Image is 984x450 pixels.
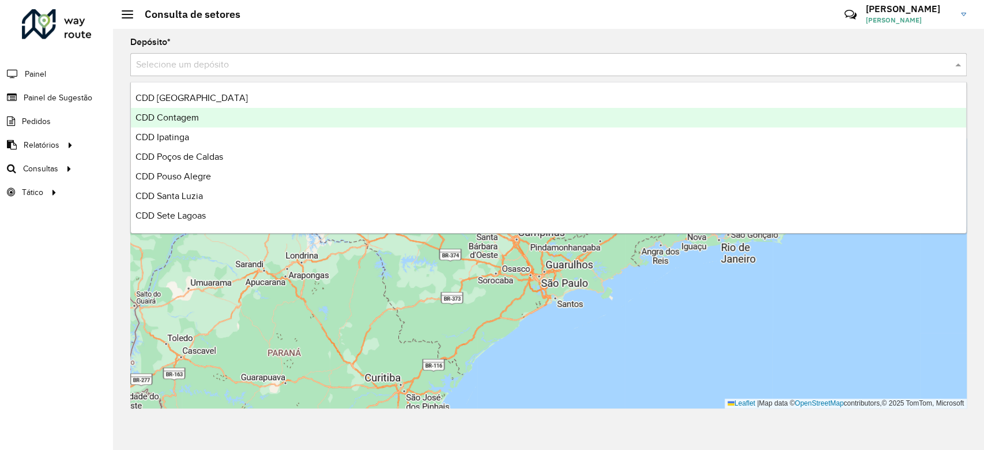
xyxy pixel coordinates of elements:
[22,115,51,127] span: Pedidos
[24,92,92,104] span: Painel de Sugestão
[838,2,863,27] a: Contato Rápido
[22,186,43,198] span: Tático
[135,152,223,162] span: CDD Poços de Caldas
[135,132,189,142] span: CDD Ipatinga
[23,163,58,175] span: Consultas
[130,35,171,49] label: Depósito
[725,399,967,408] div: Map data © contributors,© 2025 TomTom, Microsoft
[133,8,240,21] h2: Consulta de setores
[25,68,46,80] span: Painel
[866,3,952,14] h3: [PERSON_NAME]
[866,15,952,25] span: [PERSON_NAME]
[727,399,755,407] a: Leaflet
[135,211,206,220] span: CDD Sete Lagoas
[135,112,199,122] span: CDD Contagem
[795,399,844,407] a: OpenStreetMap
[135,171,211,181] span: CDD Pouso Alegre
[757,399,759,407] span: |
[135,191,203,201] span: CDD Santa Luzia
[24,139,59,151] span: Relatórios
[130,82,967,234] ng-dropdown-panel: Options list
[135,93,248,103] span: CDD [GEOGRAPHIC_DATA]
